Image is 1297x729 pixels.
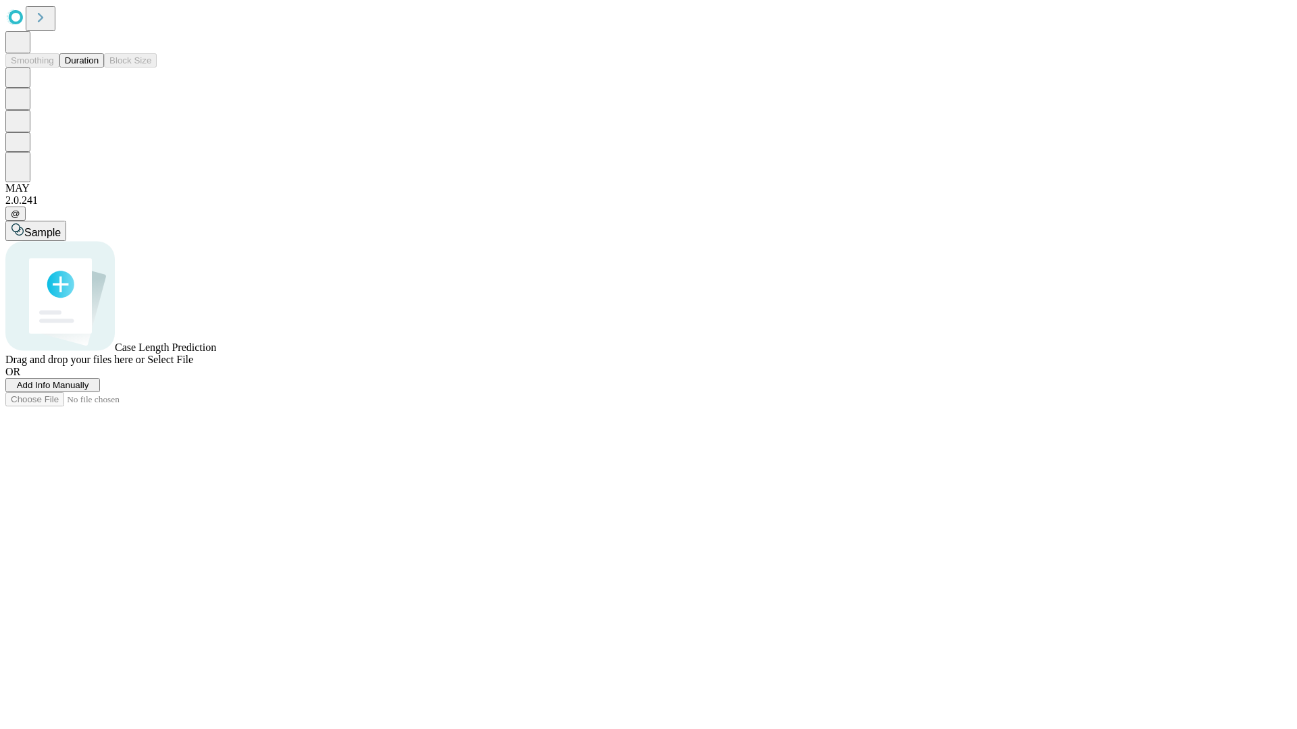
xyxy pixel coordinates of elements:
[5,354,145,365] span: Drag and drop your files here or
[5,194,1292,207] div: 2.0.241
[5,182,1292,194] div: MAY
[5,207,26,221] button: @
[59,53,104,67] button: Duration
[17,380,89,390] span: Add Info Manually
[5,53,59,67] button: Smoothing
[24,227,61,238] span: Sample
[104,53,157,67] button: Block Size
[115,342,216,353] span: Case Length Prediction
[147,354,193,365] span: Select File
[5,366,20,377] span: OR
[5,221,66,241] button: Sample
[5,378,100,392] button: Add Info Manually
[11,209,20,219] span: @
